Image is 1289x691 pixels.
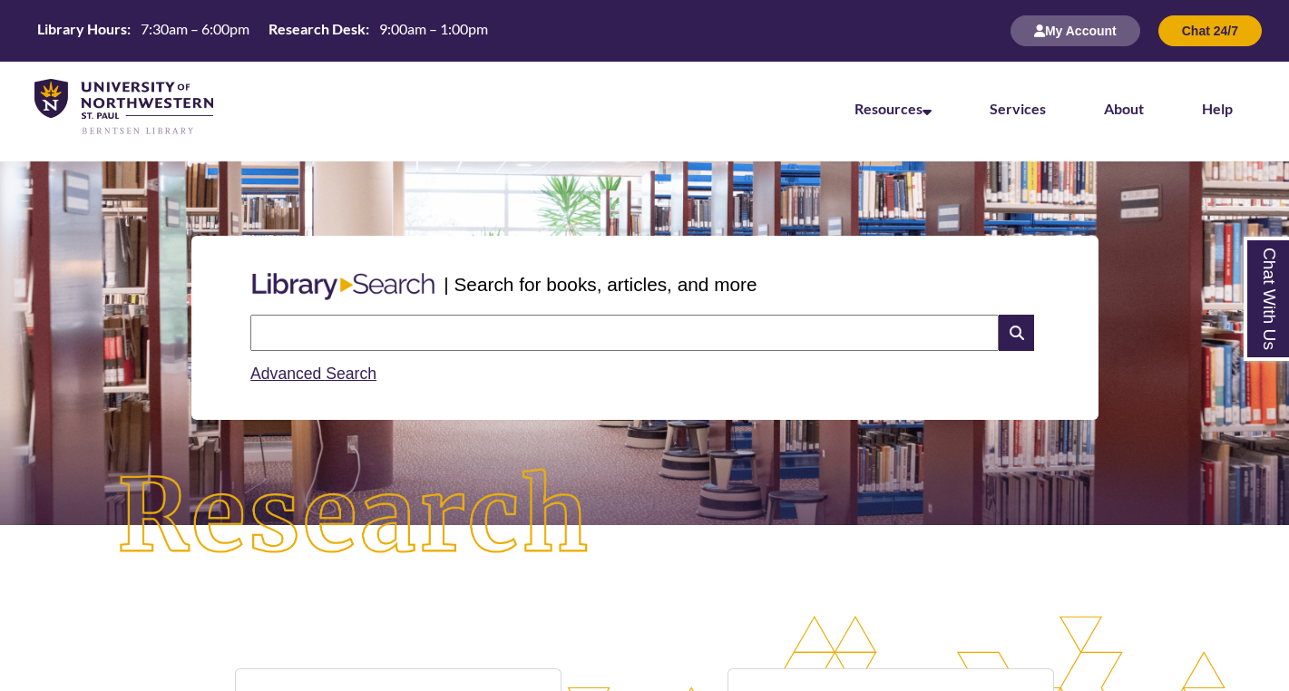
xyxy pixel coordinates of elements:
[30,19,133,39] th: Library Hours:
[444,270,757,298] p: | Search for books, articles, and more
[243,266,444,307] img: Libary Search
[1011,23,1140,38] a: My Account
[999,315,1033,351] i: Search
[379,20,488,37] span: 9:00am – 1:00pm
[141,20,249,37] span: 7:30am – 6:00pm
[261,19,372,39] th: Research Desk:
[30,19,495,42] table: Hours Today
[30,19,495,44] a: Hours Today
[990,100,1046,117] a: Services
[64,416,644,618] img: Research
[250,365,376,383] a: Advanced Search
[34,79,213,136] img: UNWSP Library Logo
[1202,100,1233,117] a: Help
[1011,15,1140,46] button: My Account
[1158,15,1262,46] button: Chat 24/7
[1158,23,1262,38] a: Chat 24/7
[854,100,932,117] a: Resources
[1104,100,1144,117] a: About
